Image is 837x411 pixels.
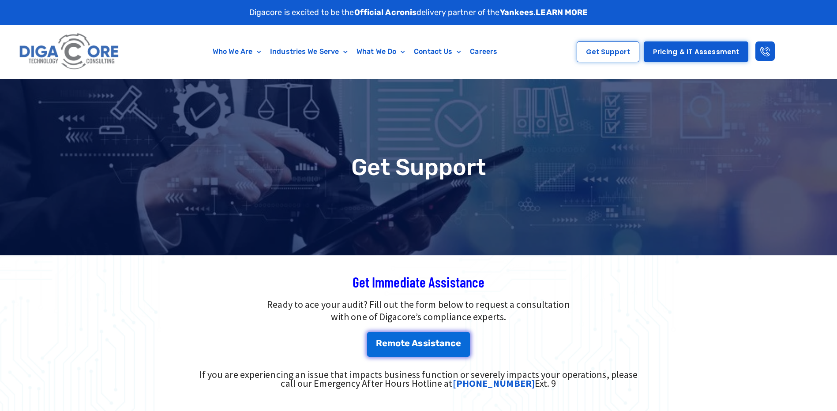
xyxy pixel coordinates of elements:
[644,41,748,62] a: Pricing & IT Assessment
[435,339,439,347] span: t
[354,7,417,17] strong: Official Acronis
[387,339,395,347] span: m
[431,339,435,347] span: s
[586,49,630,55] span: Get Support
[456,339,461,347] span: e
[352,41,409,62] a: What We Do
[405,339,410,347] span: e
[412,339,418,347] span: A
[500,7,534,17] strong: Yankees
[136,298,701,324] p: Ready to ace your audit? Fill out the form below to request a consultation with one of Digacore’s...
[249,7,588,19] p: Digacore is excited to be the delivery partner of the .
[382,339,387,347] span: e
[266,41,352,62] a: Industries We Serve
[17,30,122,74] img: Digacore logo 1
[367,332,470,357] a: Remote Assistance
[165,41,545,62] nav: Menu
[439,339,445,347] span: a
[653,49,739,55] span: Pricing & IT Assessment
[353,273,484,290] span: Get Immediate Assistance
[376,339,382,347] span: R
[418,339,423,347] span: s
[445,339,450,347] span: n
[401,339,405,347] span: t
[450,339,456,347] span: c
[395,339,401,347] span: o
[423,339,428,347] span: s
[536,7,588,17] a: LEARN MORE
[193,370,645,388] div: If you are experiencing an issue that impacts business function or severely impacts your operatio...
[453,377,535,389] a: [PHONE_NUMBER]
[409,41,465,62] a: Contact Us
[428,339,431,347] span: i
[4,156,833,179] h1: Get Support
[465,41,502,62] a: Careers
[577,41,639,62] a: Get Support
[208,41,266,62] a: Who We Are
